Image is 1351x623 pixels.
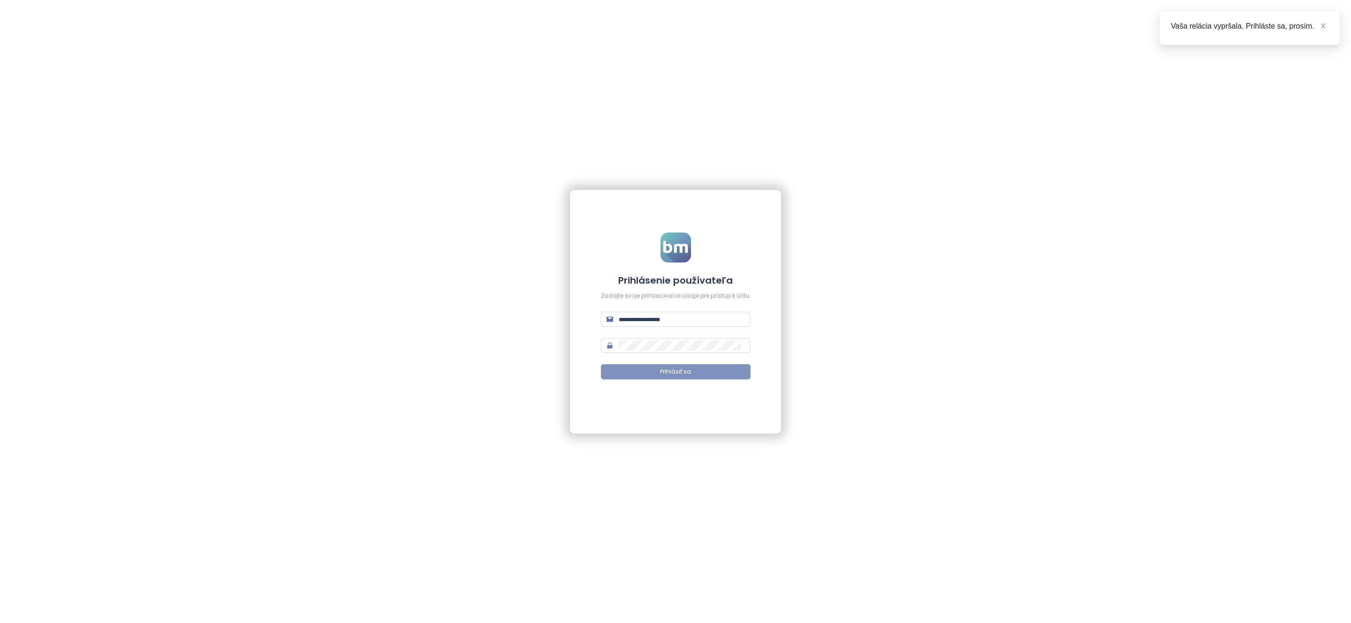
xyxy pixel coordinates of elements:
span: mail [607,316,613,323]
h4: Prihlásenie používateľa [601,274,751,287]
div: Zadajte svoje prihlasovacie údaje pre prístup k účtu. [601,292,751,300]
button: Prihlásiť sa [601,364,751,379]
img: logo [660,233,691,263]
span: lock [607,342,613,349]
span: Prihlásiť sa [660,368,691,376]
span: close [1320,23,1327,29]
div: Vaša relácia vypršala. Prihláste sa, prosím. [1171,21,1328,32]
